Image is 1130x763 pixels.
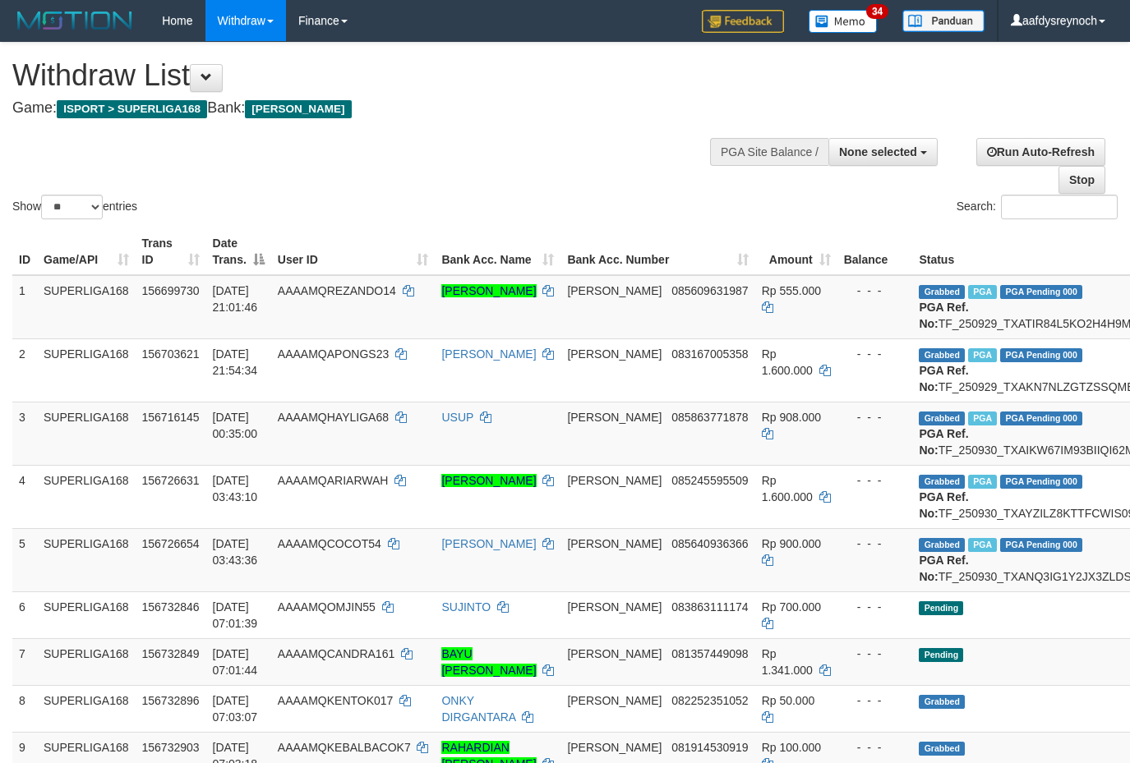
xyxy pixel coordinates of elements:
[844,646,906,662] div: - - -
[142,600,200,614] span: 156732846
[968,475,997,489] span: Marked by aafchhiseyha
[213,600,258,630] span: [DATE] 07:01:39
[142,537,200,550] span: 156726654
[567,537,662,550] span: [PERSON_NAME]
[278,537,381,550] span: AAAAMQCOCOT54
[278,600,376,614] span: AAAAMQOMJIN55
[441,284,536,297] a: [PERSON_NAME]
[37,228,136,275] th: Game/API: activate to sort column ascending
[902,10,985,32] img: panduan.png
[142,741,200,754] span: 156732903
[671,474,748,487] span: Copy 085245595509 to clipboard
[844,535,906,552] div: - - -
[12,465,37,528] td: 4
[1000,348,1082,362] span: PGA Pending
[278,694,394,707] span: AAAAMQKENTOK017
[671,537,748,550] span: Copy 085640936366 to clipboard
[142,347,200,361] span: 156703621
[828,138,938,166] button: None selected
[844,283,906,299] div: - - -
[1000,538,1082,552] span: PGA Pending
[866,4,888,19] span: 34
[12,528,37,591] td: 5
[213,284,258,314] span: [DATE] 21:01:46
[919,348,965,362] span: Grabbed
[968,538,997,552] span: Marked by aafchhiseyha
[441,647,536,677] a: BAYU [PERSON_NAME]
[12,591,37,638] td: 6
[12,275,37,339] td: 1
[710,138,828,166] div: PGA Site Balance /
[1059,166,1105,194] a: Stop
[762,647,813,677] span: Rp 1.341.000
[441,537,536,550] a: [PERSON_NAME]
[441,347,536,361] a: [PERSON_NAME]
[671,411,748,424] span: Copy 085863771878 to clipboard
[560,228,754,275] th: Bank Acc. Number: activate to sort column ascending
[671,694,748,707] span: Copy 082252351052 to clipboard
[755,228,837,275] th: Amount: activate to sort column ascending
[919,475,965,489] span: Grabbed
[671,600,748,614] span: Copy 083863111174 to clipboard
[567,411,662,424] span: [PERSON_NAME]
[844,472,906,489] div: - - -
[671,347,748,361] span: Copy 083167005358 to clipboard
[213,694,258,724] span: [DATE] 07:03:07
[919,364,968,393] b: PGA Ref. No:
[567,600,662,614] span: [PERSON_NAME]
[37,685,136,732] td: SUPERLIGA168
[968,348,997,362] span: Marked by aafchhiseyha
[567,741,662,754] span: [PERSON_NAME]
[844,346,906,362] div: - - -
[919,554,968,583] b: PGA Ref. No:
[762,474,813,503] span: Rp 1.600.000
[844,409,906,425] div: - - -
[37,638,136,685] td: SUPERLIGA168
[435,228,560,275] th: Bank Acc. Name: activate to sort column ascending
[12,8,137,33] img: MOTION_logo.png
[762,741,821,754] span: Rp 100.000
[702,10,784,33] img: Feedback.jpg
[671,284,748,297] span: Copy 085609631987 to clipboard
[278,741,411,754] span: AAAAMQKEBALBACOK7
[567,284,662,297] span: [PERSON_NAME]
[844,692,906,709] div: - - -
[957,195,1118,219] label: Search:
[12,338,37,402] td: 2
[12,195,137,219] label: Show entries
[213,647,258,677] span: [DATE] 07:01:44
[919,601,963,615] span: Pending
[844,739,906,756] div: - - -
[1001,195,1118,219] input: Search:
[671,647,748,660] span: Copy 081357449098 to clipboard
[142,411,200,424] span: 156716145
[441,600,491,614] a: SUJINTO
[976,138,1105,166] a: Run Auto-Refresh
[441,474,536,487] a: [PERSON_NAME]
[12,100,737,117] h4: Game: Bank:
[12,638,37,685] td: 7
[762,694,815,707] span: Rp 50.000
[441,694,515,724] a: ONKY DIRGANTARA
[919,695,965,709] span: Grabbed
[142,694,200,707] span: 156732896
[213,411,258,440] span: [DATE] 00:35:00
[12,685,37,732] td: 8
[671,741,748,754] span: Copy 081914530919 to clipboard
[968,411,997,425] span: Marked by aafchhiseyha
[762,537,821,550] span: Rp 900.000
[213,347,258,377] span: [DATE] 21:54:34
[57,100,207,118] span: ISPORT > SUPERLIGA168
[919,490,968,520] b: PGA Ref. No:
[271,228,436,275] th: User ID: activate to sort column ascending
[1000,475,1082,489] span: PGA Pending
[278,411,389,424] span: AAAAMQHAYLIGA68
[919,648,963,662] span: Pending
[567,694,662,707] span: [PERSON_NAME]
[441,411,473,424] a: USUP
[762,600,821,614] span: Rp 700.000
[37,591,136,638] td: SUPERLIGA168
[919,742,965,756] span: Grabbed
[245,100,351,118] span: [PERSON_NAME]
[837,228,913,275] th: Balance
